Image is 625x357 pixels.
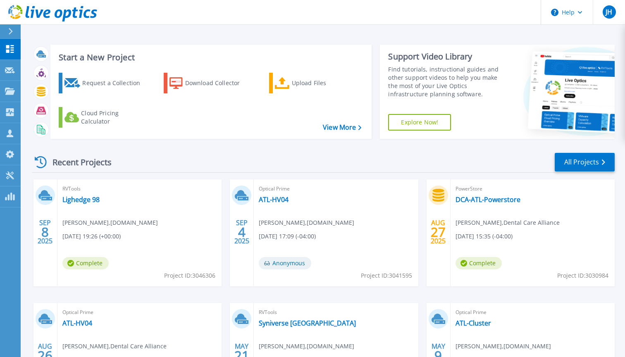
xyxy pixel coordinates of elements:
[606,9,612,15] span: JH
[259,342,354,351] span: [PERSON_NAME] , [DOMAIN_NAME]
[456,319,491,327] a: ATL-Cluster
[62,232,121,241] span: [DATE] 19:26 (+00:00)
[259,257,311,269] span: Anonymous
[555,153,615,171] a: All Projects
[32,152,123,172] div: Recent Projects
[41,228,49,236] span: 8
[62,257,109,269] span: Complete
[37,217,53,247] div: SEP 2025
[59,107,151,128] a: Cloud Pricing Calculator
[388,65,506,98] div: Find tutorials, instructional guides and other support videos to help you make the most of your L...
[185,75,251,91] div: Download Collector
[81,109,147,126] div: Cloud Pricing Calculator
[456,257,502,269] span: Complete
[82,75,148,91] div: Request a Collection
[259,184,413,193] span: Optical Prime
[323,124,361,131] a: View More
[259,218,354,227] span: [PERSON_NAME] , [DOMAIN_NAME]
[164,271,215,280] span: Project ID: 3046306
[456,218,560,227] span: [PERSON_NAME] , Dental Care Alliance
[456,342,551,351] span: [PERSON_NAME] , [DOMAIN_NAME]
[62,319,92,327] a: ATL-HV04
[238,228,246,236] span: 4
[59,73,151,93] a: Request a Collection
[431,228,446,236] span: 27
[430,217,446,247] div: AUG 2025
[456,308,610,317] span: Optical Prime
[259,319,356,327] a: Syniverse [GEOGRAPHIC_DATA]
[557,271,608,280] span: Project ID: 3030984
[62,218,158,227] span: [PERSON_NAME] , [DOMAIN_NAME]
[292,75,358,91] div: Upload Files
[259,232,316,241] span: [DATE] 17:09 (-04:00)
[62,184,217,193] span: RVTools
[388,114,451,131] a: Explore Now!
[259,308,413,317] span: RVTools
[234,217,250,247] div: SEP 2025
[456,232,513,241] span: [DATE] 15:35 (-04:00)
[164,73,256,93] a: Download Collector
[259,195,289,204] a: ATL-HV04
[269,73,361,93] a: Upload Files
[388,51,506,62] div: Support Video Library
[456,184,610,193] span: PowerStore
[59,53,361,62] h3: Start a New Project
[62,308,217,317] span: Optical Prime
[361,271,412,280] span: Project ID: 3041595
[62,195,100,204] a: Lighedge 98
[456,195,520,204] a: DCA-ATL-Powerstore
[62,342,167,351] span: [PERSON_NAME] , Dental Care Alliance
